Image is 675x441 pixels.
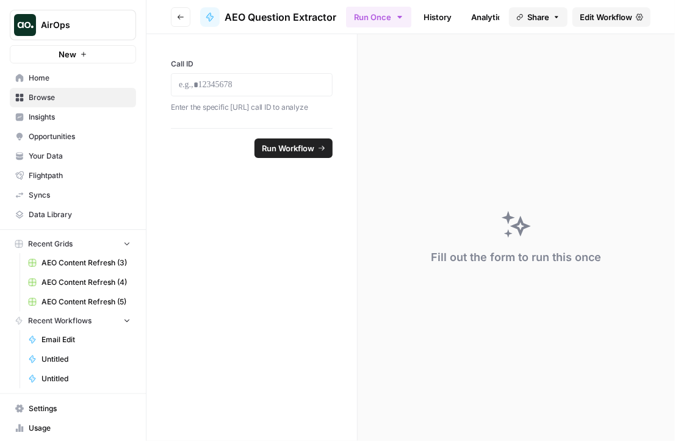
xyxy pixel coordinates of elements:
p: Enter the specific [URL] call ID to analyze [171,101,333,113]
div: Fill out the form to run this once [431,249,602,266]
a: Untitled [23,350,136,369]
a: Analytics [464,7,514,27]
label: Call ID [171,59,333,70]
a: Settings [10,399,136,418]
a: Insights [10,107,136,127]
button: Run Once [346,7,411,27]
span: Recent Grids [28,238,73,249]
a: Untitled [23,369,136,389]
span: Run Workflow [262,142,314,154]
span: Recent Workflows [28,315,92,326]
span: AEO Question Extractor [225,10,336,24]
span: Home [29,73,131,84]
button: Recent Grids [10,235,136,253]
button: Run Workflow [254,138,333,158]
a: Opportunities [10,127,136,146]
span: AEO Content Refresh (4) [42,277,131,288]
span: Settings [29,403,131,414]
a: AEO Content Refresh (4) [23,273,136,292]
span: Syncs [29,190,131,201]
span: Data Library [29,209,131,220]
a: Browse [10,88,136,107]
span: Your Data [29,151,131,162]
span: New [59,48,76,60]
button: Workspace: AirOps [10,10,136,40]
a: Data Library [10,205,136,224]
span: Insights [29,112,131,123]
a: Syncs [10,185,136,205]
a: Your Data [10,146,136,166]
span: Usage [29,423,131,434]
span: AirOps [41,19,115,31]
a: AEO Question Extractor [200,7,336,27]
a: History [416,7,459,27]
span: AEO Content Refresh (5) [42,296,131,307]
span: Edit Workflow [580,11,632,23]
span: Email Edit [42,334,131,345]
span: Opportunities [29,131,131,142]
span: Untitled [42,354,131,365]
button: New [10,45,136,63]
span: Browse [29,92,131,103]
a: Email Edit [23,330,136,350]
button: Share [509,7,568,27]
a: Edit Workflow [572,7,651,27]
span: AEO Content Refresh (3) [42,257,131,268]
span: Share [527,11,549,23]
span: Flightpath [29,170,131,181]
img: AirOps Logo [14,14,36,36]
a: AEO Content Refresh (3) [23,253,136,273]
a: Usage [10,418,136,438]
button: Recent Workflows [10,312,136,330]
a: AEO Content Refresh (5) [23,292,136,312]
a: Flightpath [10,166,136,185]
a: Home [10,68,136,88]
span: Untitled [42,373,131,384]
